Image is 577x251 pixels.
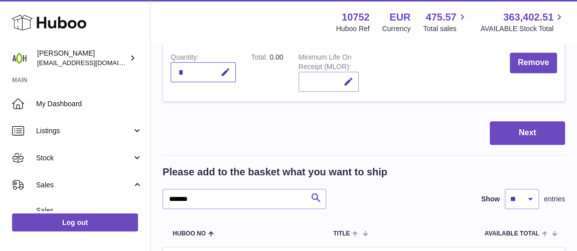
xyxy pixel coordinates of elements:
[37,59,148,67] span: [EMAIL_ADDRESS][DOMAIN_NAME]
[36,180,132,190] span: Sales
[299,53,352,73] label: Minimum Life On Receipt (MLOR)
[425,11,456,24] span: 475.57
[503,11,553,24] span: 363,402.51
[12,51,27,66] img: internalAdmin-10752@internal.huboo.com
[342,11,370,24] strong: 10752
[171,53,199,64] label: Quantity
[510,53,557,73] button: Remove
[389,11,410,24] strong: EUR
[336,24,370,34] div: Huboo Ref
[163,165,387,179] h2: Please add to the basket what you want to ship
[333,230,350,237] span: Title
[485,230,539,237] span: AVAILABLE Total
[490,121,565,145] button: Next
[36,153,132,163] span: Stock
[37,49,127,68] div: [PERSON_NAME]
[36,126,132,136] span: Listings
[480,24,565,34] span: AVAILABLE Stock Total
[480,11,565,34] a: 363,402.51 AVAILABLE Stock Total
[382,24,411,34] div: Currency
[481,194,500,204] label: Show
[36,206,142,215] span: Sales
[173,230,206,237] span: Huboo no
[12,213,138,231] a: Log out
[423,24,468,34] span: Total sales
[36,99,142,109] span: My Dashboard
[251,53,269,64] label: Total
[269,53,283,61] span: 0.00
[423,11,468,34] a: 475.57 Total sales
[544,194,565,204] span: entries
